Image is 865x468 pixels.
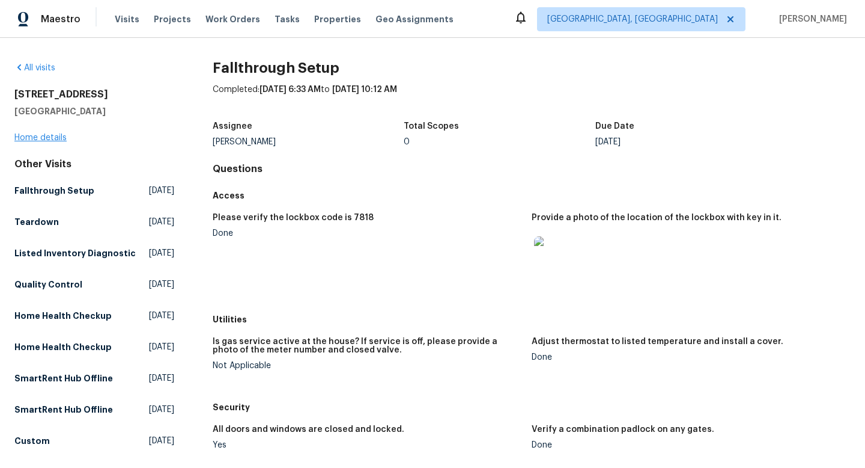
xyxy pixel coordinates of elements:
[14,88,174,100] h2: [STREET_ADDRESS]
[41,13,80,25] span: Maestro
[149,185,174,197] span: [DATE]
[404,138,595,146] div: 0
[595,138,787,146] div: [DATE]
[115,13,139,25] span: Visits
[14,305,174,327] a: Home Health Checkup[DATE]
[14,404,113,416] h5: SmartRent Hub Offline
[14,310,112,322] h5: Home Health Checkup
[213,138,404,146] div: [PERSON_NAME]
[14,372,113,384] h5: SmartRent Hub Offline
[213,313,851,325] h5: Utilities
[332,85,397,94] span: [DATE] 10:12 AM
[213,214,374,222] h5: Please verify the lockbox code is 7818
[14,368,174,389] a: SmartRent Hub Offline[DATE]
[205,13,260,25] span: Work Orders
[149,216,174,228] span: [DATE]
[595,122,634,131] h5: Due Date
[213,189,851,202] h5: Access
[213,62,851,74] h2: Fallthrough Setup
[149,341,174,353] span: [DATE]
[213,229,522,238] div: Done
[149,435,174,447] span: [DATE]
[259,85,321,94] span: [DATE] 6:33 AM
[213,84,851,115] div: Completed: to
[14,399,174,420] a: SmartRent Hub Offline[DATE]
[14,430,174,452] a: Custom[DATE]
[14,279,82,291] h5: Quality Control
[532,441,841,449] div: Done
[14,134,67,142] a: Home details
[375,13,454,25] span: Geo Assignments
[213,441,522,449] div: Yes
[532,214,782,222] h5: Provide a photo of the location of the lockbox with key in it.
[14,247,136,259] h5: Listed Inventory Diagnostic
[14,435,50,447] h5: Custom
[213,122,252,131] h5: Assignee
[213,401,851,413] h5: Security
[213,337,522,354] h5: Is gas service active at the house? If service is off, please provide a photo of the meter number...
[14,274,174,295] a: Quality Control[DATE]
[14,105,174,117] h5: [GEOGRAPHIC_DATA]
[213,163,851,175] h4: Questions
[404,122,459,131] h5: Total Scopes
[149,404,174,416] span: [DATE]
[532,353,841,362] div: Done
[14,64,55,72] a: All visits
[774,13,847,25] span: [PERSON_NAME]
[213,362,522,370] div: Not Applicable
[547,13,718,25] span: [GEOGRAPHIC_DATA], [GEOGRAPHIC_DATA]
[213,425,404,434] h5: All doors and windows are closed and locked.
[149,247,174,259] span: [DATE]
[154,13,191,25] span: Projects
[149,310,174,322] span: [DATE]
[14,211,174,233] a: Teardown[DATE]
[14,341,112,353] h5: Home Health Checkup
[14,336,174,358] a: Home Health Checkup[DATE]
[532,425,714,434] h5: Verify a combination padlock on any gates.
[14,216,59,228] h5: Teardown
[532,337,783,346] h5: Adjust thermostat to listed temperature and install a cover.
[149,279,174,291] span: [DATE]
[149,372,174,384] span: [DATE]
[14,158,174,170] div: Other Visits
[14,180,174,202] a: Fallthrough Setup[DATE]
[314,13,361,25] span: Properties
[14,242,174,264] a: Listed Inventory Diagnostic[DATE]
[14,185,94,197] h5: Fallthrough Setup
[275,15,300,23] span: Tasks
